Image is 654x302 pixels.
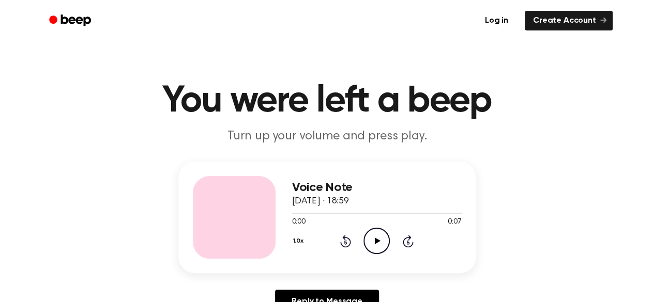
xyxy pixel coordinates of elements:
[448,217,461,228] span: 0:07
[475,9,519,33] a: Log in
[63,83,592,120] h1: You were left a beep
[292,217,306,228] span: 0:00
[292,232,308,250] button: 1.0x
[129,128,526,145] p: Turn up your volume and press play.
[42,11,100,31] a: Beep
[525,11,613,30] a: Create Account
[292,181,462,195] h3: Voice Note
[292,197,349,206] span: [DATE] · 18:59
